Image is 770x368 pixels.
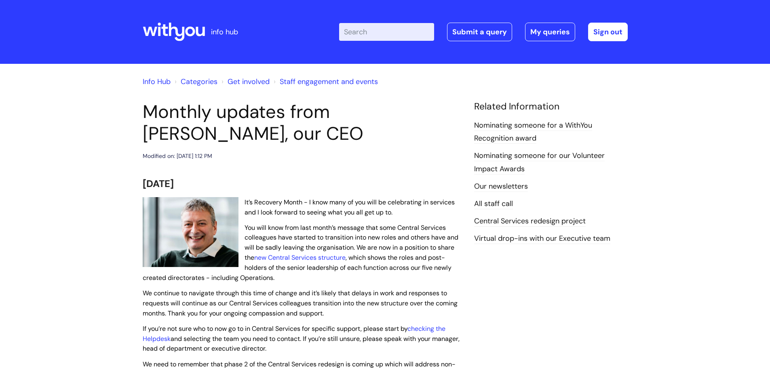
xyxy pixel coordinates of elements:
[272,75,378,88] li: Staff engagement and events
[143,223,458,282] span: You will know from last month’s message that some Central Services colleagues have started to tra...
[181,77,217,86] a: Categories
[280,77,378,86] a: Staff engagement and events
[143,77,171,86] a: Info Hub
[339,23,434,41] input: Search
[474,151,605,174] a: Nominating someone for our Volunteer Impact Awards
[588,23,628,41] a: Sign out
[447,23,512,41] a: Submit a query
[474,101,628,112] h4: Related Information
[474,233,610,244] a: Virtual drop-ins with our Executive team
[143,324,445,343] a: checking the Helpdesk
[245,198,455,217] span: It’s Recovery Month - I know many of you will be celebrating in services and I look forward to se...
[474,199,513,209] a: All staff call
[228,77,270,86] a: Get involved
[474,181,528,192] a: Our newsletters
[339,23,628,41] div: | -
[143,151,212,161] div: Modified on: [DATE] 1:12 PM
[254,253,346,262] a: new Central Services structure
[143,177,174,190] span: [DATE]
[143,197,238,267] img: WithYou Chief Executive Simon Phillips pictured looking at the camera and smiling
[219,75,270,88] li: Get involved
[143,101,462,145] h1: Monthly updates from [PERSON_NAME], our CEO
[525,23,575,41] a: My queries
[143,324,460,353] span: If you’re not sure who to now go to in Central Services for specific support, please start by and...
[143,289,458,318] span: We continue to navigate through this time of change and it’s likely that delays in work and respo...
[211,25,238,38] p: info hub
[474,120,592,144] a: Nominating someone for a WithYou Recognition award
[474,216,586,227] a: Central Services redesign project
[173,75,217,88] li: Solution home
